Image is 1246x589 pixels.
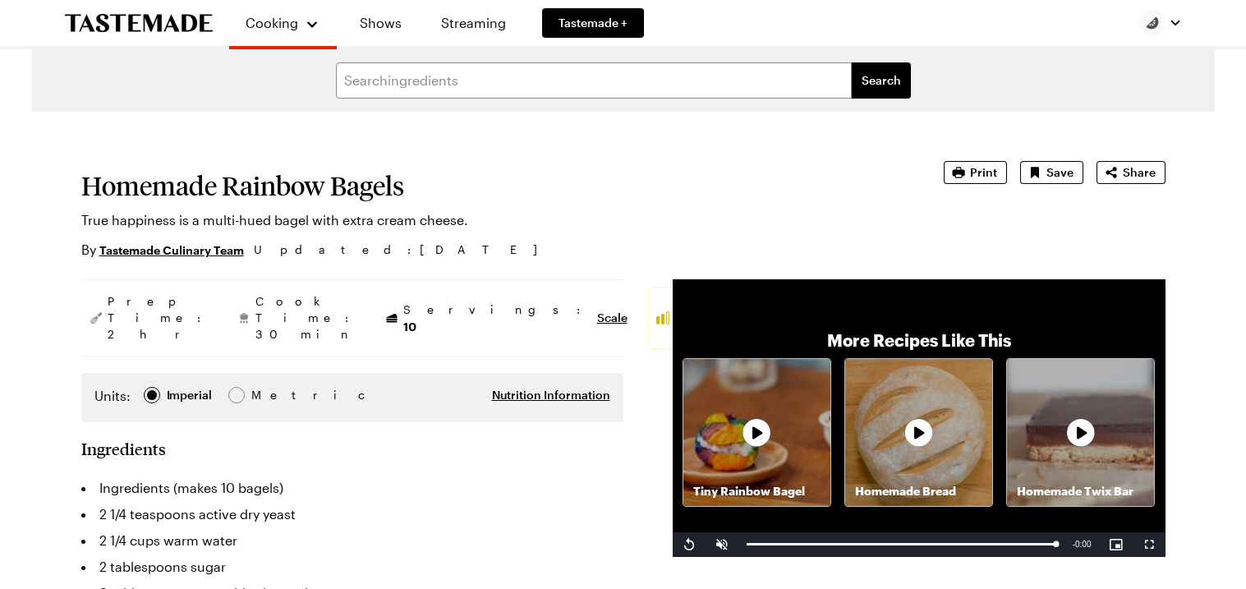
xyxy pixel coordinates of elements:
[1020,161,1083,184] button: Save recipe
[747,543,1056,545] div: Progress Bar
[403,301,589,335] span: Servings:
[1123,164,1156,181] span: Share
[251,386,287,404] span: Metric
[1133,532,1166,557] button: Fullscreen
[597,310,628,326] button: Scale
[81,240,244,260] p: By
[492,387,610,403] button: Nutrition Information
[1007,483,1154,499] p: Homemade Twix Bar
[403,318,416,334] span: 10
[254,241,554,259] span: Updated : [DATE]
[1139,10,1182,36] button: Profile picture
[1006,358,1155,507] a: Homemade Twix BarRecipe image thumbnail
[845,483,992,499] p: Homemade Bread
[81,439,166,458] h2: Ingredients
[542,8,644,38] a: Tastemade +
[706,532,738,557] button: Unmute
[1046,164,1074,181] span: Save
[1075,540,1091,549] span: 0:00
[1073,540,1075,549] span: -
[944,161,1007,184] button: Print
[81,171,898,200] h1: Homemade Rainbow Bagels
[970,164,997,181] span: Print
[81,527,623,554] li: 2 1/4 cups warm water
[852,62,911,99] button: filters
[65,14,213,33] a: To Tastemade Home Page
[1139,10,1166,36] img: Profile picture
[673,532,706,557] button: Replay
[99,241,244,259] a: Tastemade Culinary Team
[246,15,298,30] span: Cooking
[81,554,623,580] li: 2 tablespoons sugar
[108,293,209,343] span: Prep Time: 2 hr
[167,386,212,404] div: Imperial
[94,386,286,409] div: Imperial Metric
[167,386,214,404] span: Imperial
[683,358,831,507] a: Tiny Rainbow BagelRecipe image thumbnail
[81,475,623,501] li: Ingredients (makes 10 bagels)
[827,329,1011,352] p: More Recipes Like This
[559,15,628,31] span: Tastemade +
[1100,532,1133,557] button: Picture-in-Picture
[1097,161,1166,184] button: Share
[862,72,901,89] span: Search
[246,7,320,39] button: Cooking
[251,386,286,404] div: Metric
[81,210,898,230] p: True happiness is a multi-hued bagel with extra cream cheese.
[844,358,993,507] a: Homemade BreadRecipe image thumbnail
[94,386,131,406] label: Units:
[255,293,357,343] span: Cook Time: 30 min
[81,501,623,527] li: 2 1/4 teaspoons active dry yeast
[683,483,830,499] p: Tiny Rainbow Bagel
